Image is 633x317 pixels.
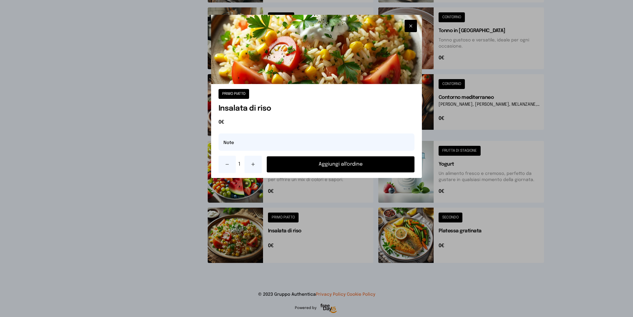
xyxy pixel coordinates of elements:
[219,104,415,114] h1: Insalata di riso
[219,89,249,99] button: PRIMO PIATTO
[219,119,415,126] span: 0€
[211,15,422,84] img: Insalata di riso
[267,156,415,172] button: Aggiungi all'ordine
[238,161,242,168] span: 1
